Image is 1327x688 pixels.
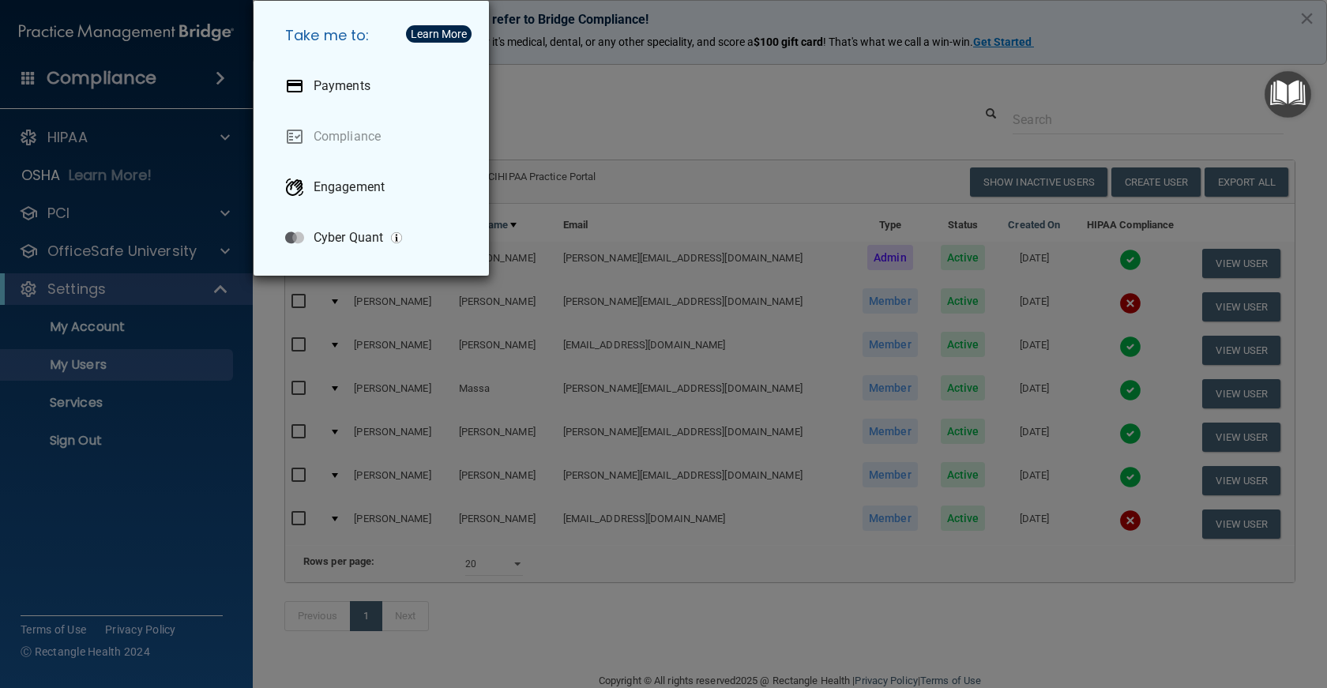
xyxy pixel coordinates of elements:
div: Learn More [411,28,467,39]
a: Payments [273,64,476,108]
button: Learn More [406,25,472,43]
p: Payments [314,78,370,94]
button: Open Resource Center [1265,71,1311,118]
a: Compliance [273,115,476,159]
p: Cyber Quant [314,230,383,246]
h5: Take me to: [273,13,476,58]
iframe: Drift Widget Chat Controller [1054,576,1308,639]
p: Engagement [314,179,385,195]
a: Cyber Quant [273,216,476,260]
a: Engagement [273,165,476,209]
